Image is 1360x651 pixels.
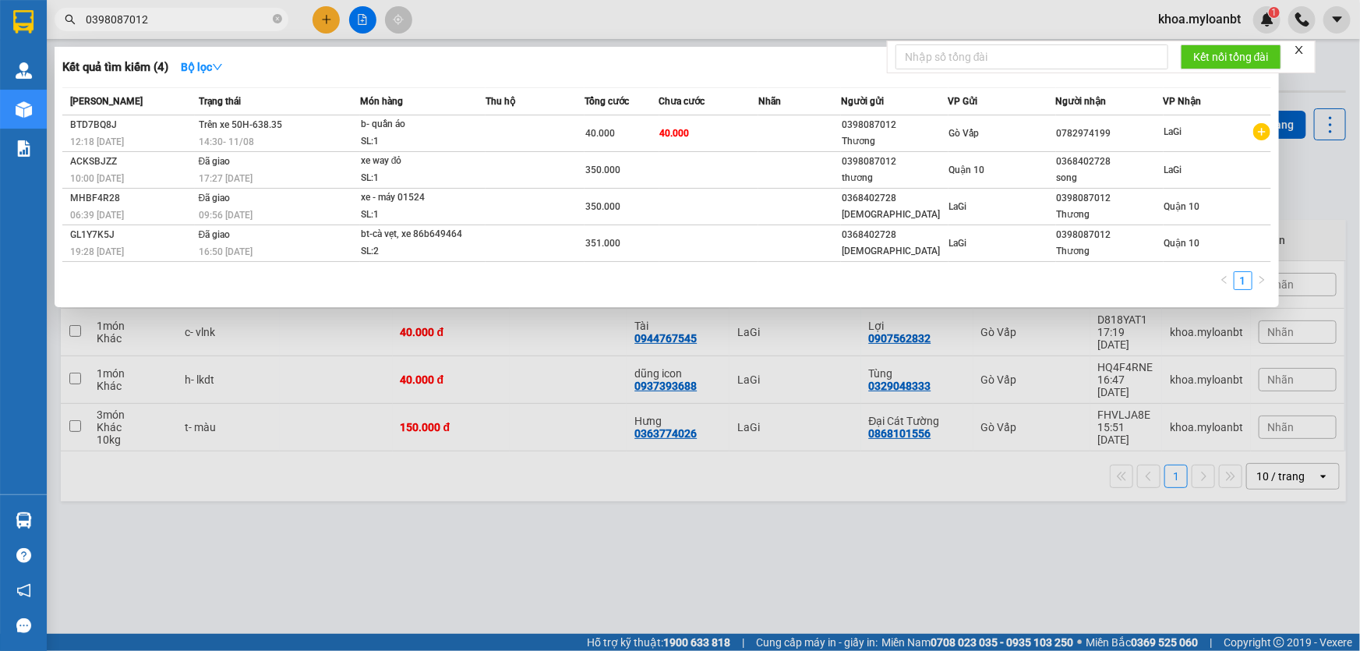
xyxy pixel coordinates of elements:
[361,116,478,133] div: b- quần áo
[16,101,32,118] img: warehouse-icon
[199,136,254,147] span: 14:30 - 11/08
[1252,271,1271,290] button: right
[842,117,948,133] div: 0398087012
[486,96,515,107] span: Thu hộ
[361,170,478,187] div: SL: 1
[1220,275,1229,285] span: left
[199,119,282,130] span: Trên xe 50H-638.35
[949,128,980,139] span: Gò Vấp
[1057,190,1163,207] div: 0398087012
[273,12,282,27] span: close-circle
[949,201,967,212] span: LaGi
[360,96,403,107] span: Món hàng
[1057,126,1163,142] div: 0782974199
[16,548,31,563] span: question-circle
[948,96,978,107] span: VP Gửi
[895,44,1168,69] input: Nhập số tổng đài
[1253,123,1270,140] span: plus-circle
[1164,238,1200,249] span: Quận 10
[273,14,282,23] span: close-circle
[1215,271,1234,290] button: left
[1181,44,1281,69] button: Kết nối tổng đài
[842,170,948,186] div: thương
[70,117,194,133] div: BTD7BQ8J
[1164,201,1200,212] span: Quận 10
[70,173,124,184] span: 10:00 [DATE]
[841,96,884,107] span: Người gửi
[1215,271,1234,290] li: Previous Page
[1057,207,1163,223] div: Thương
[16,583,31,598] span: notification
[70,136,124,147] span: 12:18 [DATE]
[70,246,124,257] span: 19:28 [DATE]
[585,96,629,107] span: Tổng cước
[70,210,124,221] span: 06:39 [DATE]
[1057,170,1163,186] div: song
[842,207,948,223] div: [DEMOGRAPHIC_DATA]
[181,61,223,73] strong: Bộ lọc
[16,618,31,633] span: message
[361,133,478,150] div: SL: 1
[1056,96,1107,107] span: Người nhận
[199,173,253,184] span: 17:27 [DATE]
[585,201,620,212] span: 350.000
[758,96,781,107] span: Nhãn
[70,96,143,107] span: [PERSON_NAME]
[1193,48,1269,65] span: Kết nối tổng đài
[199,96,241,107] span: Trạng thái
[1234,271,1252,290] li: 1
[199,246,253,257] span: 16:50 [DATE]
[1057,243,1163,260] div: Thương
[842,243,948,260] div: [DEMOGRAPHIC_DATA]
[1057,154,1163,170] div: 0368402728
[199,193,231,203] span: Đã giao
[361,243,478,260] div: SL: 2
[842,133,948,150] div: Thương
[86,11,270,28] input: Tìm tên, số ĐT hoặc mã đơn
[585,238,620,249] span: 351.000
[1252,271,1271,290] li: Next Page
[1164,165,1182,175] span: LaGi
[842,154,948,170] div: 0398087012
[842,190,948,207] div: 0368402728
[585,128,615,139] span: 40.000
[16,62,32,79] img: warehouse-icon
[585,165,620,175] span: 350.000
[1294,44,1305,55] span: close
[660,128,690,139] span: 40.000
[361,207,478,224] div: SL: 1
[842,227,948,243] div: 0368402728
[1164,96,1202,107] span: VP Nhận
[659,96,705,107] span: Chưa cước
[1164,126,1182,137] span: LaGi
[361,226,478,243] div: bt-cà vẹt, xe 86b649464
[1057,227,1163,243] div: 0398087012
[168,55,235,80] button: Bộ lọcdown
[62,59,168,76] h3: Kết quả tìm kiếm ( 4 )
[199,229,231,240] span: Đã giao
[13,10,34,34] img: logo-vxr
[1235,272,1252,289] a: 1
[949,238,967,249] span: LaGi
[1257,275,1266,285] span: right
[199,156,231,167] span: Đã giao
[70,227,194,243] div: GL1Y7K5J
[65,14,76,25] span: search
[212,62,223,73] span: down
[16,140,32,157] img: solution-icon
[199,210,253,221] span: 09:56 [DATE]
[70,154,194,170] div: ACKSBJZZ
[16,512,32,529] img: warehouse-icon
[361,153,478,170] div: xe way đỏ
[949,165,985,175] span: Quận 10
[70,190,194,207] div: MHBF4R28
[361,189,478,207] div: xe - máy 01524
